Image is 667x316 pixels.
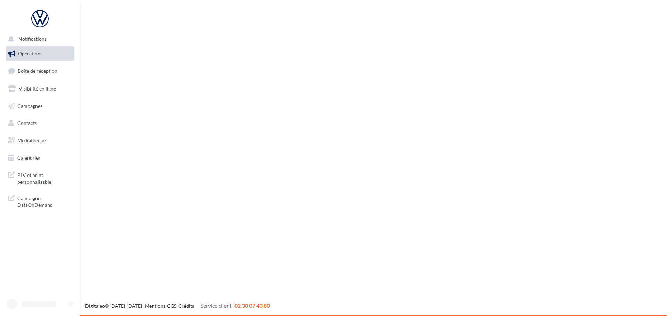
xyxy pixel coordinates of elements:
[18,51,42,57] span: Opérations
[178,303,194,309] a: Crédits
[4,46,76,61] a: Opérations
[17,170,72,185] span: PLV et print personnalisable
[4,133,76,148] a: Médiathèque
[4,99,76,113] a: Campagnes
[17,194,72,208] span: Campagnes DataOnDemand
[19,86,56,92] span: Visibilité en ligne
[234,302,270,309] span: 02 30 07 43 80
[17,137,46,143] span: Médiathèque
[200,302,232,309] span: Service client
[4,116,76,130] a: Contacts
[4,191,76,211] a: Campagnes DataOnDemand
[17,155,41,161] span: Calendrier
[167,303,176,309] a: CGS
[18,68,57,74] span: Boîte de réception
[4,151,76,165] a: Calendrier
[17,103,42,109] span: Campagnes
[18,36,47,42] span: Notifications
[85,303,270,309] span: © [DATE]-[DATE] - - -
[85,303,105,309] a: Digitaleo
[4,82,76,96] a: Visibilité en ligne
[145,303,165,309] a: Mentions
[17,120,37,126] span: Contacts
[4,168,76,188] a: PLV et print personnalisable
[4,63,76,78] a: Boîte de réception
